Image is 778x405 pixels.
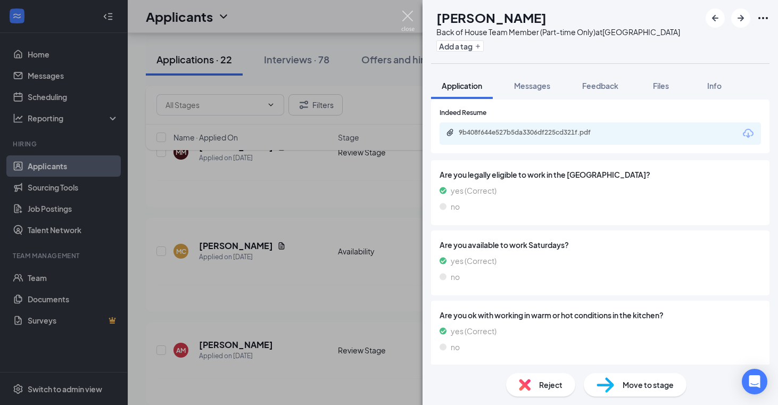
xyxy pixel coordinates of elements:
[442,81,482,90] span: Application
[539,379,562,391] span: Reject
[475,43,481,49] svg: Plus
[706,9,725,28] button: ArrowLeftNew
[451,185,496,196] span: yes (Correct)
[446,128,618,138] a: Paperclip9b408f644e527b5da3306df225cd321f.pdf
[734,12,747,24] svg: ArrowRight
[451,341,460,353] span: no
[623,379,674,391] span: Move to stage
[709,12,722,24] svg: ArrowLeftNew
[731,9,750,28] button: ArrowRight
[582,81,618,90] span: Feedback
[451,325,496,337] span: yes (Correct)
[707,81,722,90] span: Info
[459,128,608,137] div: 9b408f644e527b5da3306df225cd321f.pdf
[440,309,761,321] span: Are you ok with working in warm or hot conditions in the kitchen?
[440,169,761,180] span: Are you legally eligible to work in the [GEOGRAPHIC_DATA]?
[451,201,460,212] span: no
[742,127,755,140] svg: Download
[451,271,460,283] span: no
[436,27,680,37] div: Back of House Team Member (Part-time Only) at [GEOGRAPHIC_DATA]
[757,12,769,24] svg: Ellipses
[440,239,761,251] span: Are you available to work Saturdays?
[514,81,550,90] span: Messages
[436,40,484,52] button: PlusAdd a tag
[742,369,767,394] div: Open Intercom Messenger
[451,255,496,267] span: yes (Correct)
[446,128,454,137] svg: Paperclip
[653,81,669,90] span: Files
[440,108,486,118] span: Indeed Resume
[436,9,547,27] h1: [PERSON_NAME]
